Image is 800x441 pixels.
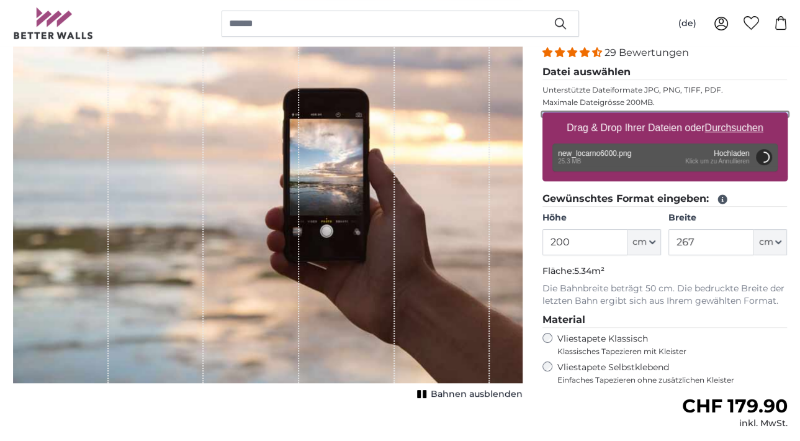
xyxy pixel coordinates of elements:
[557,375,788,385] span: Einfaches Tapezieren ohne zusätzlichen Kleister
[542,85,788,95] p: Unterstützte Dateiformate JPG, PNG, TIFF, PDF.
[604,47,689,58] span: 29 Bewertungen
[557,361,788,385] label: Vliestapete Selbstklebend
[542,283,788,307] p: Die Bahnbreite beträgt 50 cm. Die bedruckte Breite der letzten Bahn ergibt sich aus Ihrem gewählt...
[668,12,706,35] button: (de)
[681,394,787,417] span: CHF 179.90
[542,47,604,58] span: 4.34 stars
[542,312,788,328] legend: Material
[13,7,94,39] img: Betterwalls
[627,229,661,255] button: cm
[668,212,787,224] label: Breite
[632,236,647,248] span: cm
[542,212,661,224] label: Höhe
[13,1,523,403] div: 1 of 1
[562,116,768,140] label: Drag & Drop Ihrer Dateien oder
[542,98,788,107] p: Maximale Dateigrösse 200MB.
[542,65,788,80] legend: Datei auswählen
[431,388,523,401] span: Bahnen ausblenden
[681,417,787,430] div: inkl. MwSt.
[542,191,788,207] legend: Gewünschtes Format eingeben:
[413,386,523,403] button: Bahnen ausblenden
[574,265,604,276] span: 5.34m²
[557,347,777,357] span: Klassisches Tapezieren mit Kleister
[542,265,788,278] p: Fläche:
[758,236,773,248] span: cm
[753,229,787,255] button: cm
[557,333,777,357] label: Vliestapete Klassisch
[704,122,763,133] u: Durchsuchen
